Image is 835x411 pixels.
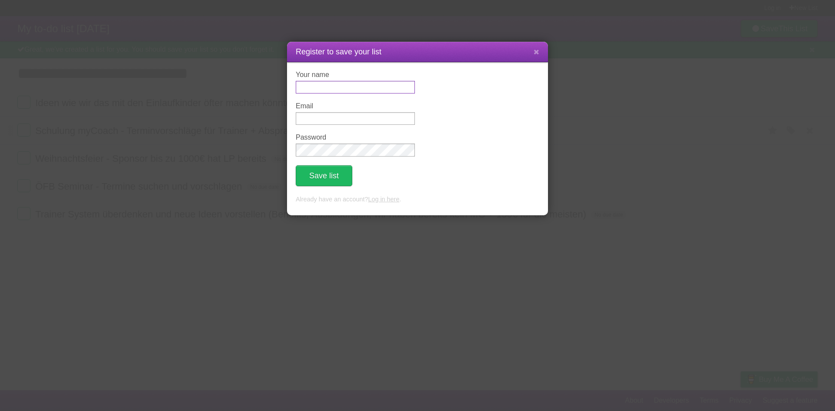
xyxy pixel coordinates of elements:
button: Save list [296,165,352,186]
h1: Register to save your list [296,46,539,58]
p: Already have an account? . [296,195,539,204]
a: Log in here [368,196,399,203]
label: Password [296,134,415,141]
label: Your name [296,71,415,79]
label: Email [296,102,415,110]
